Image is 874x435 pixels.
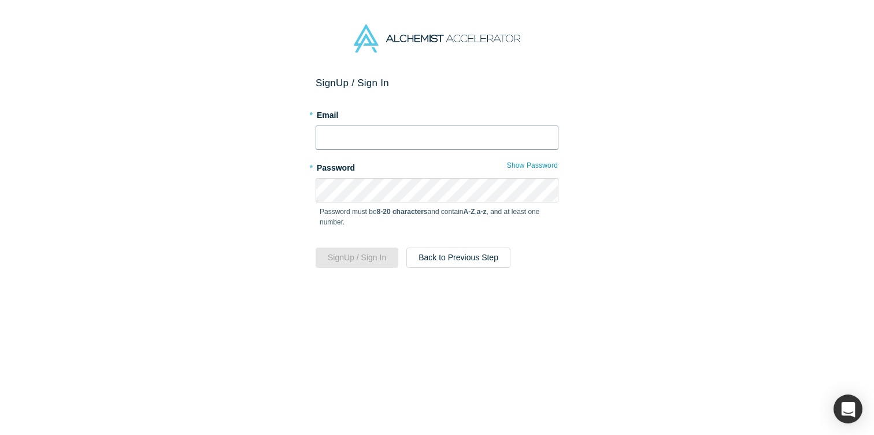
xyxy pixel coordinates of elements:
p: Password must be and contain , , and at least one number. [320,207,554,227]
strong: 8-20 characters [377,208,428,216]
h2: Sign Up / Sign In [316,77,558,89]
button: Show Password [506,158,558,173]
img: Alchemist Accelerator Logo [354,24,520,53]
button: Back to Previous Step [406,248,510,268]
label: Email [316,105,558,121]
label: Password [316,158,558,174]
strong: A-Z [464,208,475,216]
strong: a-z [477,208,487,216]
button: SignUp / Sign In [316,248,398,268]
